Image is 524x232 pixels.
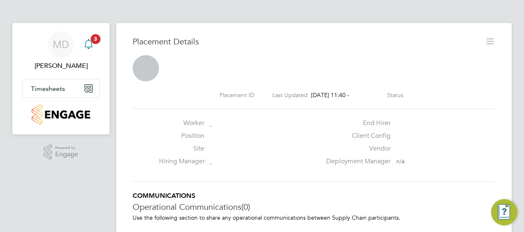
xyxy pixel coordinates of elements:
label: Vendor [321,144,391,153]
span: Powered by [55,144,78,151]
span: n/a [396,158,405,165]
span: [DATE] 11:40 - [311,91,349,99]
a: 3 [80,31,97,58]
button: Timesheets [23,79,99,97]
span: Timesheets [31,85,65,93]
label: Position [159,132,204,140]
img: countryside-properties-logo-retina.png [32,104,90,125]
span: Engage [55,151,78,158]
button: Engage Resource Center [491,199,517,225]
span: Matt Day [22,61,100,71]
a: Powered byEngage [44,144,79,160]
label: Client Config [321,132,391,140]
label: Site [159,144,204,153]
h3: Operational Communications [133,202,495,212]
label: Hiring Manager [159,157,204,166]
label: End Hirer [321,119,391,128]
span: 3 [91,34,101,44]
h3: Placement Details [133,36,479,47]
span: (0) [241,202,250,212]
nav: Main navigation [12,23,110,135]
span: MD [53,39,69,50]
p: Use the following section to share any operational communications between Supply Chain participants. [133,214,495,221]
label: Deployment Manager [321,157,391,166]
label: Last Updated [272,91,308,99]
label: Worker [159,119,204,128]
a: MD[PERSON_NAME] [22,31,100,71]
a: Go to home page [22,104,100,125]
label: Placement ID [220,91,254,99]
h5: COMMUNICATIONS [133,192,495,200]
label: Status [387,91,403,99]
